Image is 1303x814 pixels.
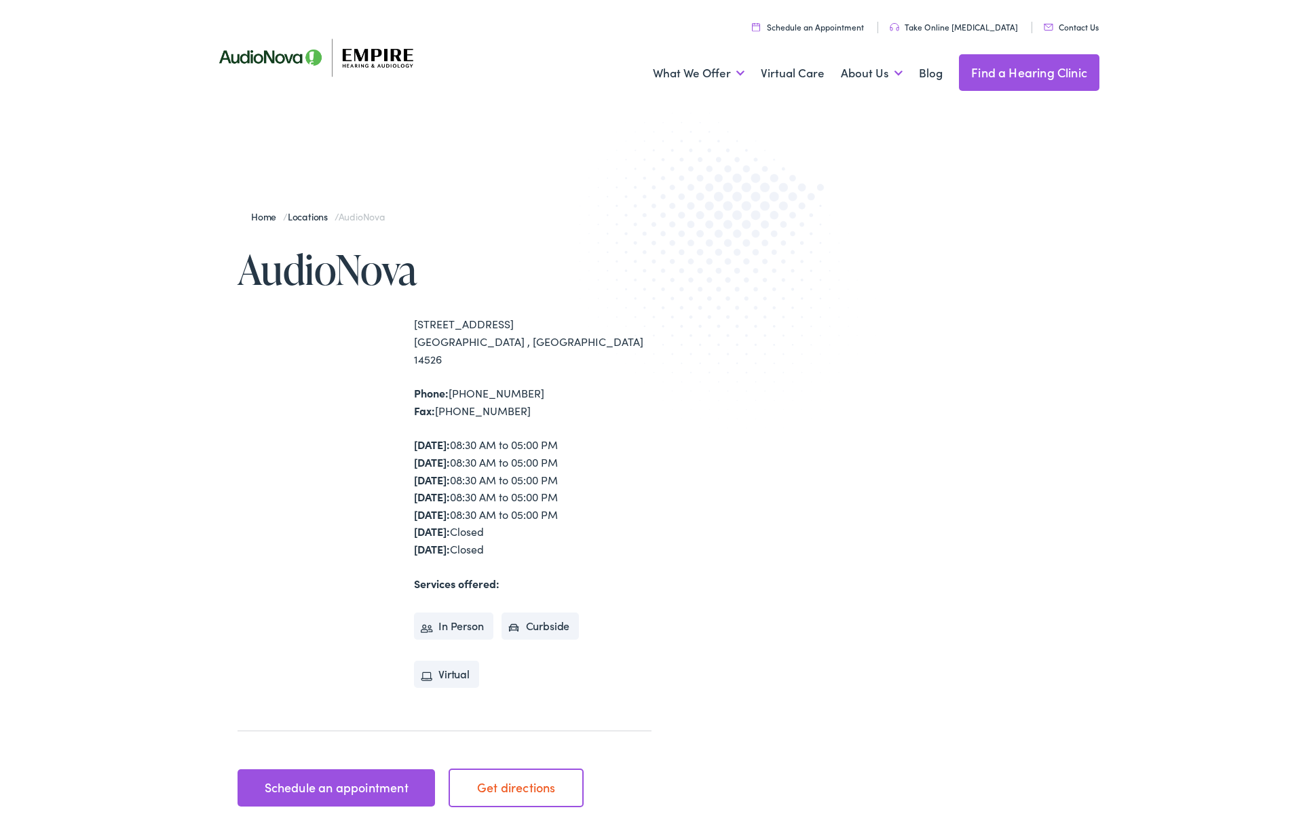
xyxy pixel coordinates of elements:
div: [STREET_ADDRESS] [GEOGRAPHIC_DATA] , [GEOGRAPHIC_DATA] 14526 [414,315,651,368]
strong: [DATE]: [414,454,450,469]
a: What We Offer [653,48,744,98]
strong: [DATE]: [414,472,450,487]
strong: [DATE]: [414,437,450,452]
strong: Services offered: [414,576,499,591]
a: Virtual Care [761,48,825,98]
a: About Us [841,48,903,98]
strong: [DATE]: [414,541,450,556]
a: Locations [288,210,335,223]
a: Find a Hearing Clinic [959,54,1099,91]
strong: Fax: [414,403,435,418]
span: / / [251,210,385,223]
li: In Person [414,613,493,640]
strong: [DATE]: [414,507,450,522]
strong: [DATE]: [414,489,450,504]
span: AudioNova [339,210,385,223]
a: Schedule an Appointment [752,21,864,33]
a: Blog [919,48,943,98]
a: Contact Us [1044,21,1099,33]
strong: [DATE]: [414,524,450,539]
img: utility icon [890,23,899,31]
img: utility icon [752,22,760,31]
strong: Phone: [414,385,449,400]
li: Curbside [502,613,580,640]
li: Virtual [414,661,479,688]
img: utility icon [1044,24,1053,31]
a: Schedule an appointment [238,769,435,807]
a: Take Online [MEDICAL_DATA] [890,21,1018,33]
div: [PHONE_NUMBER] [PHONE_NUMBER] [414,385,651,419]
a: Get directions [449,769,584,807]
div: 08:30 AM to 05:00 PM 08:30 AM to 05:00 PM 08:30 AM to 05:00 PM 08:30 AM to 05:00 PM 08:30 AM to 0... [414,436,651,558]
h1: AudioNova [238,247,651,292]
a: Home [251,210,283,223]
